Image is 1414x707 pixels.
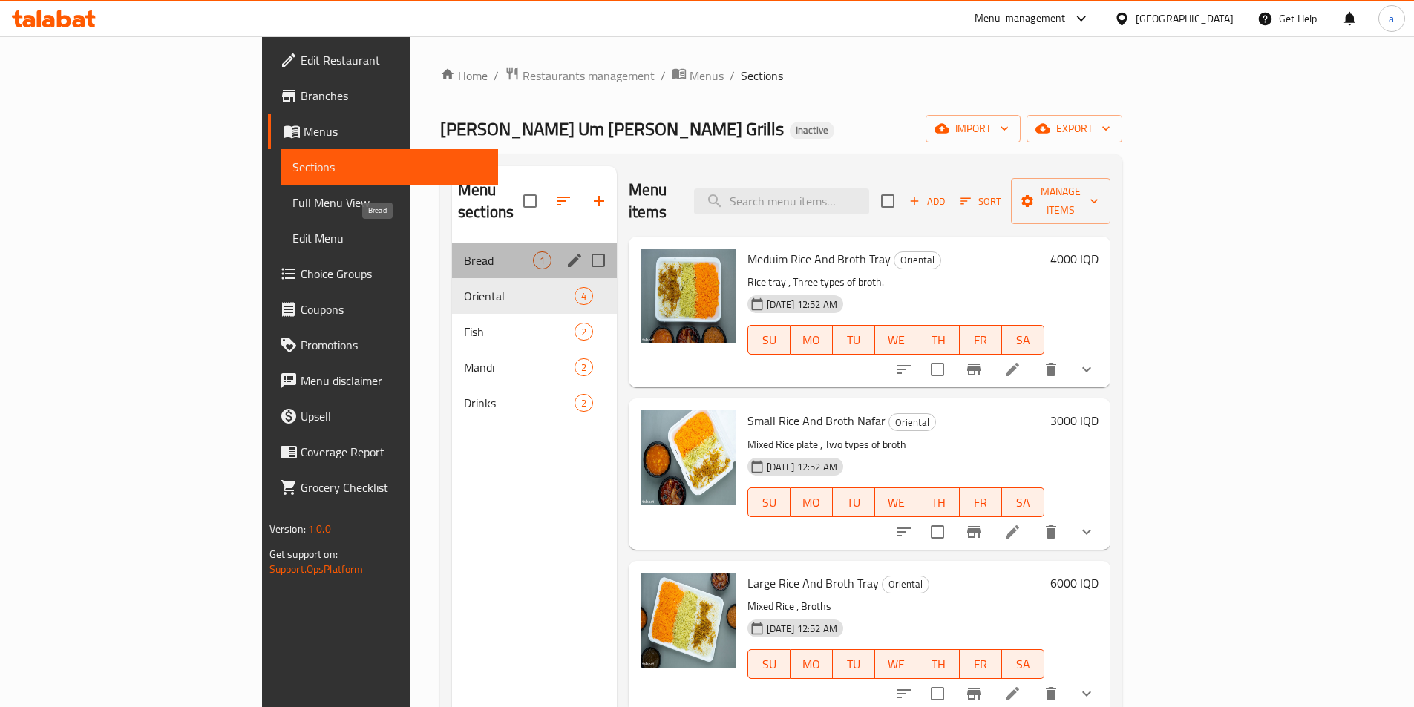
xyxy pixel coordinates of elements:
[875,487,917,517] button: WE
[747,649,791,679] button: SU
[575,323,593,341] div: items
[1011,178,1110,224] button: Manage items
[269,545,338,564] span: Get support on:
[268,256,498,292] a: Choice Groups
[966,329,996,351] span: FR
[1004,685,1021,703] a: Edit menu item
[563,249,586,272] button: edit
[754,492,785,513] span: SU
[464,287,575,305] span: Oriental
[464,323,575,341] span: Fish
[301,51,486,69] span: Edit Restaurant
[747,435,1044,454] p: Mixed Rice plate , Two types of broth
[292,158,486,176] span: Sections
[886,514,922,550] button: sort-choices
[1078,361,1096,378] svg: Show Choices
[301,300,486,318] span: Coupons
[747,248,891,270] span: Meduim Rice And Broth Tray
[301,479,486,496] span: Grocery Checklist
[926,115,1021,142] button: import
[761,622,843,636] span: [DATE] 12:52 AM
[301,87,486,105] span: Branches
[575,361,592,375] span: 2
[301,372,486,389] span: Menu disclaimer
[1033,514,1069,550] button: delete
[301,407,486,425] span: Upsell
[1050,573,1099,593] h6: 6000 IQD
[1069,352,1104,387] button: show more
[1004,361,1021,378] a: Edit menu item
[440,112,784,145] span: [PERSON_NAME] Um [PERSON_NAME] Grills
[1008,329,1038,351] span: SA
[1389,10,1394,27] span: a
[791,649,833,679] button: MO
[1008,492,1038,513] span: SA
[661,67,666,85] li: /
[833,649,875,679] button: TU
[629,179,676,223] h2: Menu items
[833,487,875,517] button: TU
[269,519,306,539] span: Version:
[575,396,592,410] span: 2
[575,325,592,339] span: 2
[281,220,498,256] a: Edit Menu
[1027,115,1122,142] button: export
[464,358,575,376] span: Mandi
[304,122,486,140] span: Menus
[268,78,498,114] a: Branches
[301,336,486,354] span: Promotions
[747,410,886,432] span: Small Rice And Broth Nafar
[292,194,486,211] span: Full Menu View
[1078,685,1096,703] svg: Show Choices
[641,410,736,505] img: Small Rice And Broth Nafar
[281,149,498,185] a: Sections
[886,352,922,387] button: sort-choices
[839,492,869,513] span: TU
[907,193,947,210] span: Add
[791,487,833,517] button: MO
[966,654,996,675] span: FR
[575,289,592,303] span: 4
[269,559,364,579] a: Support.OpsPlatform
[641,573,736,668] img: Large Rice And Broth Tray
[301,443,486,461] span: Coverage Report
[937,119,1009,138] span: import
[452,349,617,385] div: Mandi2
[1050,410,1099,431] h6: 3000 IQD
[730,67,735,85] li: /
[641,249,736,343] img: Meduim Rice And Broth Tray
[268,363,498,398] a: Menu disclaimer
[581,183,617,219] button: Add section
[966,492,996,513] span: FR
[268,114,498,149] a: Menus
[747,325,791,355] button: SU
[1002,487,1044,517] button: SA
[796,329,827,351] span: MO
[882,576,929,593] div: Oriental
[833,325,875,355] button: TU
[922,354,953,385] span: Select to update
[694,188,869,214] input: search
[761,460,843,474] span: [DATE] 12:52 AM
[1023,182,1099,220] span: Manage items
[268,327,498,363] a: Promotions
[903,190,951,213] span: Add item
[754,654,785,675] span: SU
[1002,649,1044,679] button: SA
[301,265,486,283] span: Choice Groups
[514,185,546,217] span: Select all sections
[796,492,827,513] span: MO
[268,434,498,470] a: Coverage Report
[268,42,498,78] a: Edit Restaurant
[464,394,575,412] div: Drinks
[790,124,834,137] span: Inactive
[875,325,917,355] button: WE
[951,190,1011,213] span: Sort items
[452,278,617,314] div: Oriental4
[523,67,655,85] span: Restaurants management
[452,237,617,427] nav: Menu sections
[875,649,917,679] button: WE
[1008,654,1038,675] span: SA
